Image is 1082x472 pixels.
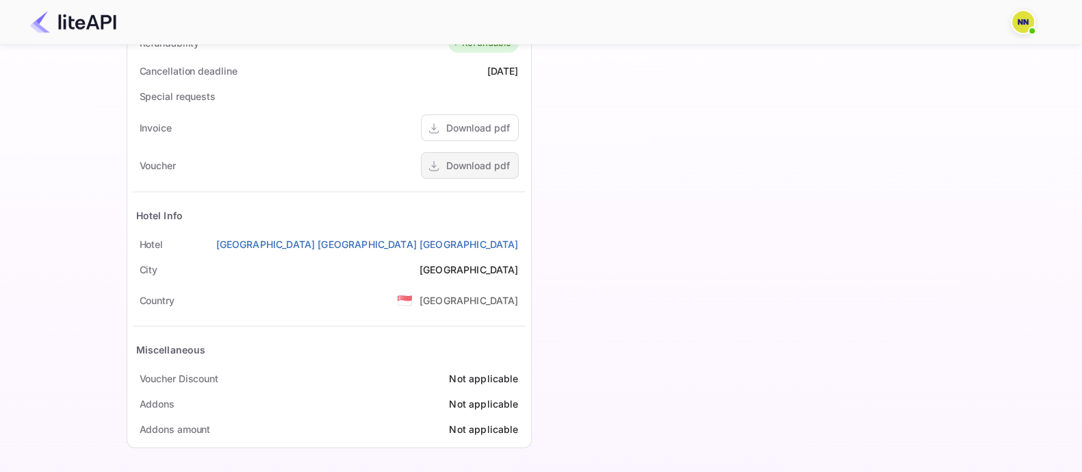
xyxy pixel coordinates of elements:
a: [GEOGRAPHIC_DATA] [GEOGRAPHIC_DATA] [GEOGRAPHIC_DATA] [216,237,519,251]
div: Hotel [140,237,164,251]
img: N/A N/A [1012,11,1034,33]
img: LiteAPI Logo [30,11,116,33]
div: Special requests [140,89,216,103]
div: Not applicable [449,371,518,386]
div: Voucher Discount [140,371,218,386]
span: United States [397,288,413,312]
div: Download pdf [446,121,510,135]
div: Hotel Info [136,208,183,223]
div: Not applicable [449,422,518,436]
div: Voucher [140,158,176,173]
div: [GEOGRAPHIC_DATA] [420,262,519,277]
div: Addons [140,397,175,411]
div: Addons amount [140,422,211,436]
div: Cancellation deadline [140,64,237,78]
div: Not applicable [449,397,518,411]
div: Invoice [140,121,172,135]
div: [DATE] [487,64,519,78]
div: Download pdf [446,158,510,173]
div: [GEOGRAPHIC_DATA] [420,293,519,308]
div: Country [140,293,175,308]
div: Miscellaneous [136,343,206,357]
div: City [140,262,158,277]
